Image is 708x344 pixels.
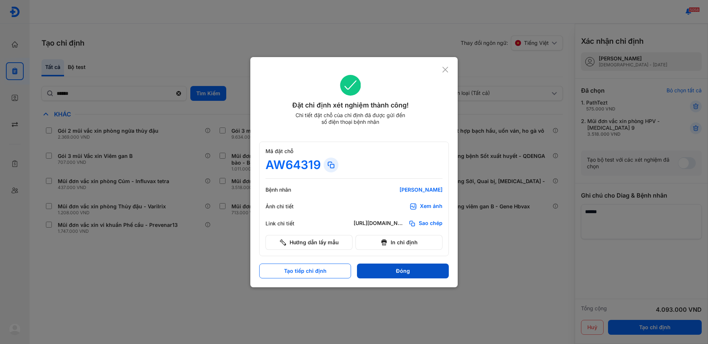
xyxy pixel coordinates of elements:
[420,203,442,210] div: Xem ảnh
[265,220,310,227] div: Link chi tiết
[265,158,321,172] div: AW64319
[355,235,442,250] button: In chỉ định
[354,186,442,193] div: [PERSON_NAME]
[419,220,442,227] span: Sao chép
[265,148,442,155] div: Mã đặt chỗ
[265,186,310,193] div: Bệnh nhân
[259,264,351,278] button: Tạo tiếp chỉ định
[354,220,405,227] div: [URL][DOMAIN_NAME]
[357,264,449,278] button: Đóng
[265,235,353,250] button: Hướng dẫn lấy mẫu
[292,112,408,125] div: Chi tiết đặt chỗ của chỉ định đã được gửi đến số điện thoại bệnh nhân
[265,203,310,210] div: Ảnh chi tiết
[259,100,442,110] div: Đặt chỉ định xét nghiệm thành công!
